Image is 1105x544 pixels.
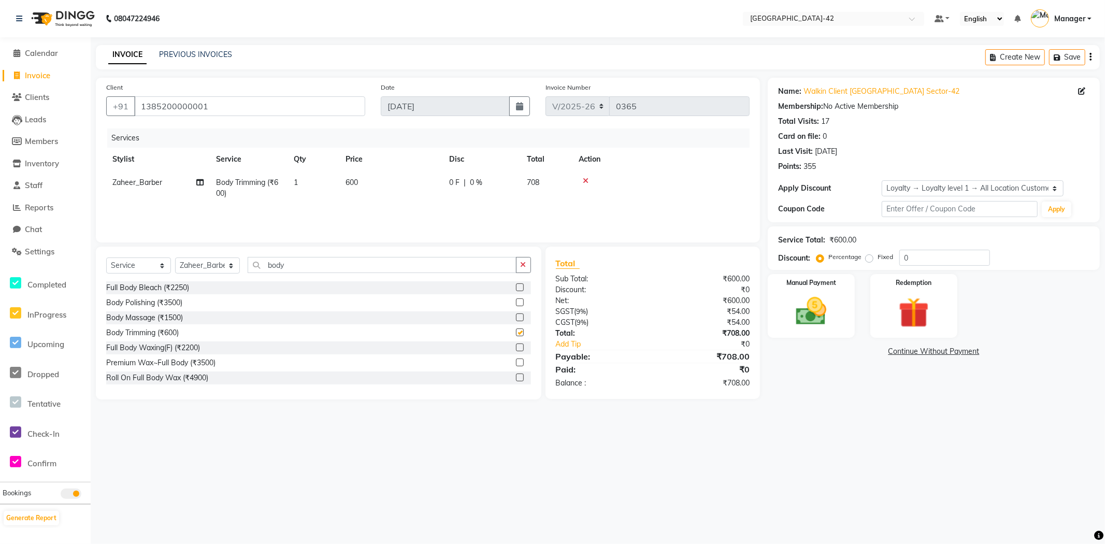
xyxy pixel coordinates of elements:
div: ₹0 [670,339,757,350]
span: Reports [25,203,53,212]
span: Chat [25,224,42,234]
div: Body Trimming (₹600) [106,327,179,338]
div: ₹600.00 [829,235,856,246]
div: Balance : [548,378,653,389]
a: Walkin Client [GEOGRAPHIC_DATA] Sector-42 [803,86,959,97]
span: Upcoming [27,339,64,349]
span: Confirm [27,459,56,468]
label: Percentage [828,252,862,262]
div: Net: [548,295,653,306]
div: ₹54.00 [653,306,757,317]
span: SGST [556,307,575,316]
span: | [464,177,466,188]
span: Staff [25,180,42,190]
div: ( ) [548,306,653,317]
div: Coupon Code [778,204,882,214]
a: Calendar [3,48,88,60]
div: Body Polishing (₹3500) [106,297,182,308]
th: Action [572,148,750,171]
a: INVOICE [108,46,147,64]
span: Calendar [25,48,58,58]
div: ₹600.00 [653,295,757,306]
span: 9% [577,318,587,326]
span: Check-In [27,429,60,439]
div: ₹708.00 [653,378,757,389]
button: Create New [985,49,1045,65]
div: Last Visit: [778,146,813,157]
b: 08047224946 [114,4,160,33]
div: Full Body Waxing(F) (₹2200) [106,342,200,353]
div: Full Body Bleach (₹2250) [106,282,189,293]
label: Manual Payment [786,278,836,288]
span: Members [25,136,58,146]
img: _cash.svg [786,294,836,329]
div: Services [107,128,757,148]
th: Price [339,148,443,171]
th: Total [521,148,572,171]
span: 0 % [470,177,482,188]
div: Name: [778,86,801,97]
a: Reports [3,202,88,214]
div: ₹0 [653,363,757,376]
span: InProgress [27,310,66,320]
a: Invoice [3,70,88,82]
div: ₹600.00 [653,274,757,284]
span: Inventory [25,159,59,168]
label: Redemption [896,278,931,288]
div: Premium Wax~Full Body (₹3500) [106,357,216,368]
div: [DATE] [815,146,837,157]
a: Leads [3,114,88,126]
div: Paid: [548,363,653,376]
input: Search by Name/Mobile/Email/Code [134,96,365,116]
div: Apply Discount [778,183,882,194]
span: 9% [577,307,586,316]
label: Date [381,83,395,92]
button: Save [1049,49,1085,65]
span: Clients [25,92,49,102]
a: Staff [3,180,88,192]
div: ₹708.00 [653,328,757,339]
span: Zaheer_Barber [112,178,162,187]
div: ( ) [548,317,653,328]
div: No Active Membership [778,101,1089,112]
button: Generate Report [4,511,59,525]
span: Total [556,258,580,269]
div: Discount: [548,284,653,295]
span: Invoice [25,70,50,80]
span: Leads [25,114,46,124]
a: Continue Without Payment [770,346,1098,357]
img: _gift.svg [889,294,939,332]
div: Roll On Full Body Wax (₹4900) [106,373,208,383]
div: ₹708.00 [653,350,757,363]
input: Enter Offer / Coupon Code [882,201,1038,217]
div: Discount: [778,253,810,264]
div: 0 [823,131,827,142]
img: logo [26,4,97,33]
span: 0 F [449,177,460,188]
span: Completed [27,280,66,290]
div: Points: [778,161,801,172]
label: Invoice Number [546,83,591,92]
a: Settings [3,246,88,258]
span: Dropped [27,369,59,379]
span: Tentative [27,399,61,409]
span: 600 [346,178,358,187]
th: Service [210,148,288,171]
span: 1 [294,178,298,187]
a: Chat [3,224,88,236]
div: ₹0 [653,284,757,295]
span: Body Trimming (₹600) [216,178,278,198]
a: PREVIOUS INVOICES [159,50,232,59]
span: Bookings [3,489,31,497]
a: Add Tip [548,339,670,350]
th: Qty [288,148,339,171]
div: 355 [803,161,816,172]
a: Inventory [3,158,88,170]
div: Total Visits: [778,116,819,127]
div: Sub Total: [548,274,653,284]
button: Apply [1042,202,1071,217]
div: Body Massage (₹1500) [106,312,183,323]
span: CGST [556,318,575,327]
a: Clients [3,92,88,104]
span: 708 [527,178,539,187]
